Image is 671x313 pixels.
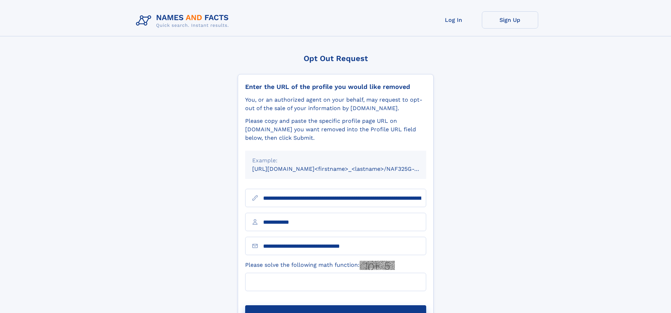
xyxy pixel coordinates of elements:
[482,11,538,29] a: Sign Up
[245,83,426,91] div: Enter the URL of the profile you would like removed
[245,96,426,113] div: You, or an authorized agent on your behalf, may request to opt-out of the sale of your informatio...
[425,11,482,29] a: Log In
[252,156,419,165] div: Example:
[252,165,440,172] small: [URL][DOMAIN_NAME]<firstname>_<lastname>/NAF325G-xxxxxxxx
[133,11,235,30] img: Logo Names and Facts
[245,261,395,270] label: Please solve the following math function:
[238,54,434,63] div: Opt Out Request
[245,117,426,142] div: Please copy and paste the specific profile page URL on [DOMAIN_NAME] you want removed into the Pr...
